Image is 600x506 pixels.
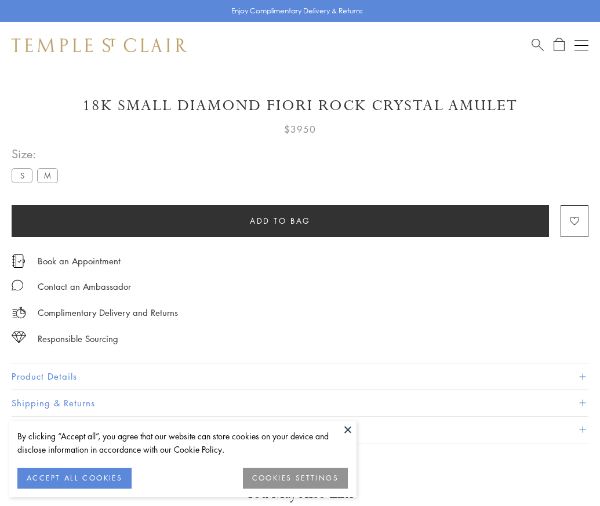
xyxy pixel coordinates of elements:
span: $3950 [284,122,316,137]
span: Size: [12,144,63,163]
button: Add to bag [12,205,549,237]
span: Add to bag [250,214,311,227]
p: Enjoy Complimentary Delivery & Returns [231,5,363,17]
div: By clicking “Accept all”, you agree that our website can store cookies on your device and disclos... [17,429,348,456]
button: Gifting [12,417,588,443]
img: MessageIcon-01_2.svg [12,279,23,291]
label: M [37,168,58,183]
button: ACCEPT ALL COOKIES [17,468,132,489]
div: Responsible Sourcing [38,332,118,346]
img: icon_appointment.svg [12,254,26,268]
button: Shipping & Returns [12,390,588,416]
button: Open navigation [574,38,588,52]
img: icon_sourcing.svg [12,332,26,343]
img: icon_delivery.svg [12,305,26,320]
a: Book an Appointment [38,254,121,267]
h1: 18K Small Diamond Fiori Rock Crystal Amulet [12,96,588,116]
a: Search [532,38,544,52]
button: Product Details [12,363,588,389]
p: Complimentary Delivery and Returns [38,305,178,320]
label: S [12,168,32,183]
button: COOKIES SETTINGS [243,468,348,489]
img: Temple St. Clair [12,38,187,52]
a: Open Shopping Bag [554,38,565,52]
div: Contact an Ambassador [38,279,131,294]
